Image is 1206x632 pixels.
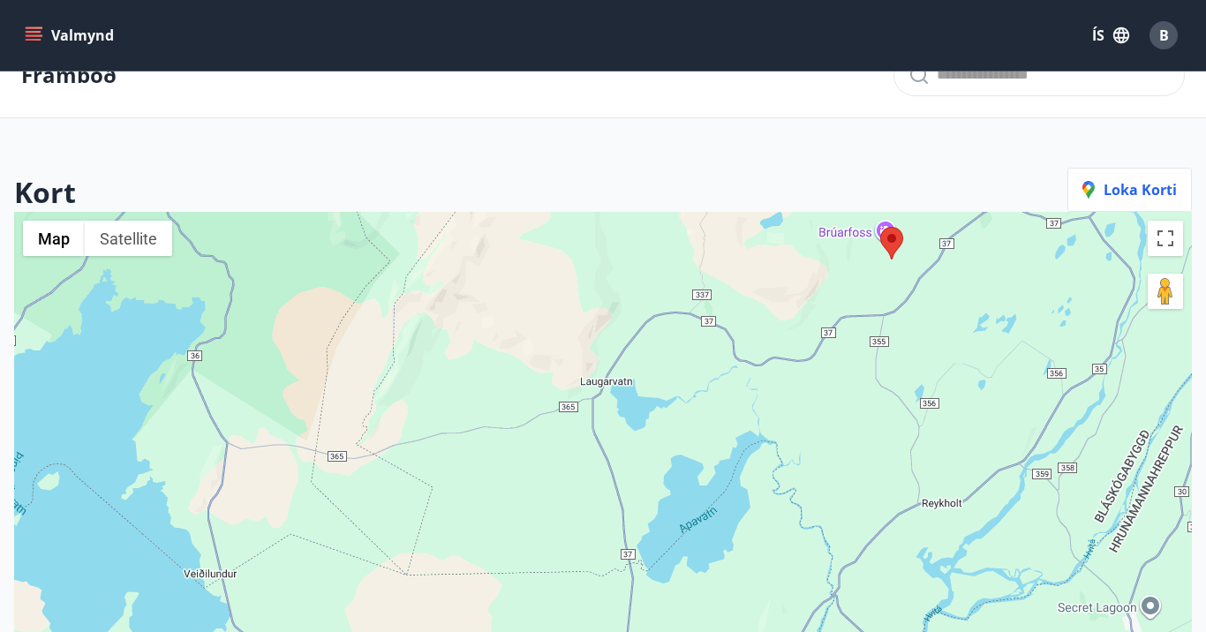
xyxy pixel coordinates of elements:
[1082,180,1177,199] span: Loka korti
[21,19,121,51] button: menu
[1142,14,1185,56] button: B
[1082,19,1139,51] button: ÍS
[1148,274,1183,309] button: Drag Pegman onto the map to open Street View
[23,221,85,256] button: Show street map
[21,60,117,90] p: Framboð
[14,173,76,212] h2: Kort
[1067,168,1192,212] button: Loka korti
[1148,221,1183,256] button: Toggle fullscreen view
[1159,26,1169,45] span: B
[85,221,172,256] button: Show satellite imagery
